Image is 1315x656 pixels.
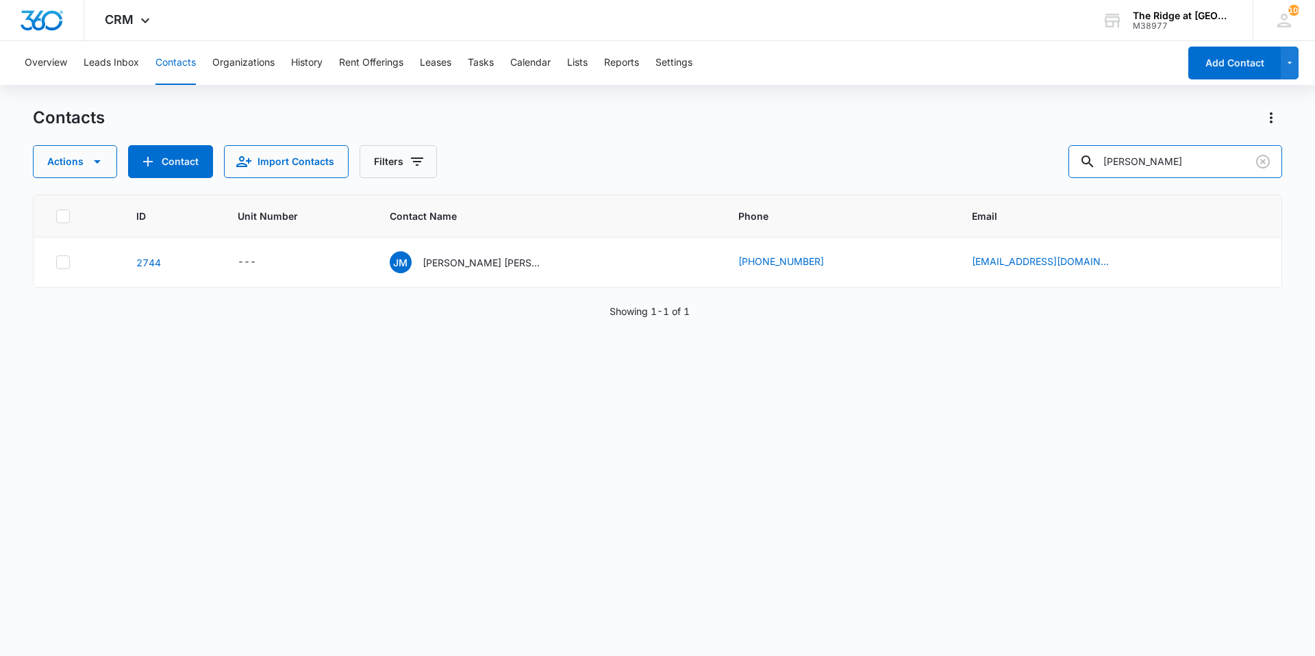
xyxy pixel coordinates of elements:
button: Leads Inbox [84,41,139,85]
button: Filters [360,145,437,178]
button: Rent Offerings [339,41,403,85]
span: JM [390,251,412,273]
div: account name [1133,10,1233,21]
div: --- [238,254,256,270]
div: Unit Number - - Select to Edit Field [238,254,281,270]
button: Add Contact [1188,47,1281,79]
a: [PHONE_NUMBER] [738,254,824,268]
button: Settings [655,41,692,85]
button: Organizations [212,41,275,85]
span: ID [136,209,185,223]
button: Add Contact [128,145,213,178]
input: Search Contacts [1068,145,1282,178]
h1: Contacts [33,108,105,128]
button: Calendar [510,41,551,85]
span: Unit Number [238,209,357,223]
div: Email - herrerayose99@gmail.com - Select to Edit Field [972,254,1134,270]
button: Import Contacts [224,145,349,178]
span: 108 [1288,5,1299,16]
span: CRM [105,12,134,27]
div: Contact Name - Joseph Monserrat Herrera Soto - Select to Edit Field [390,251,571,273]
button: Lists [567,41,588,85]
a: Navigate to contact details page for Joseph Monserrat Herrera Soto [136,257,161,268]
div: account id [1133,21,1233,31]
button: Contacts [155,41,196,85]
div: Phone - (970) 861-9630 - Select to Edit Field [738,254,849,270]
p: [PERSON_NAME] [PERSON_NAME] [423,255,546,270]
p: Showing 1-1 of 1 [610,304,690,318]
button: Actions [33,145,117,178]
a: [EMAIL_ADDRESS][DOMAIN_NAME] [972,254,1109,268]
button: History [291,41,323,85]
button: Leases [420,41,451,85]
button: Overview [25,41,67,85]
span: Contact Name [390,209,686,223]
button: Clear [1252,151,1274,173]
span: Email [972,209,1240,223]
button: Actions [1260,107,1282,129]
button: Reports [604,41,639,85]
button: Tasks [468,41,494,85]
div: notifications count [1288,5,1299,16]
span: Phone [738,209,919,223]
